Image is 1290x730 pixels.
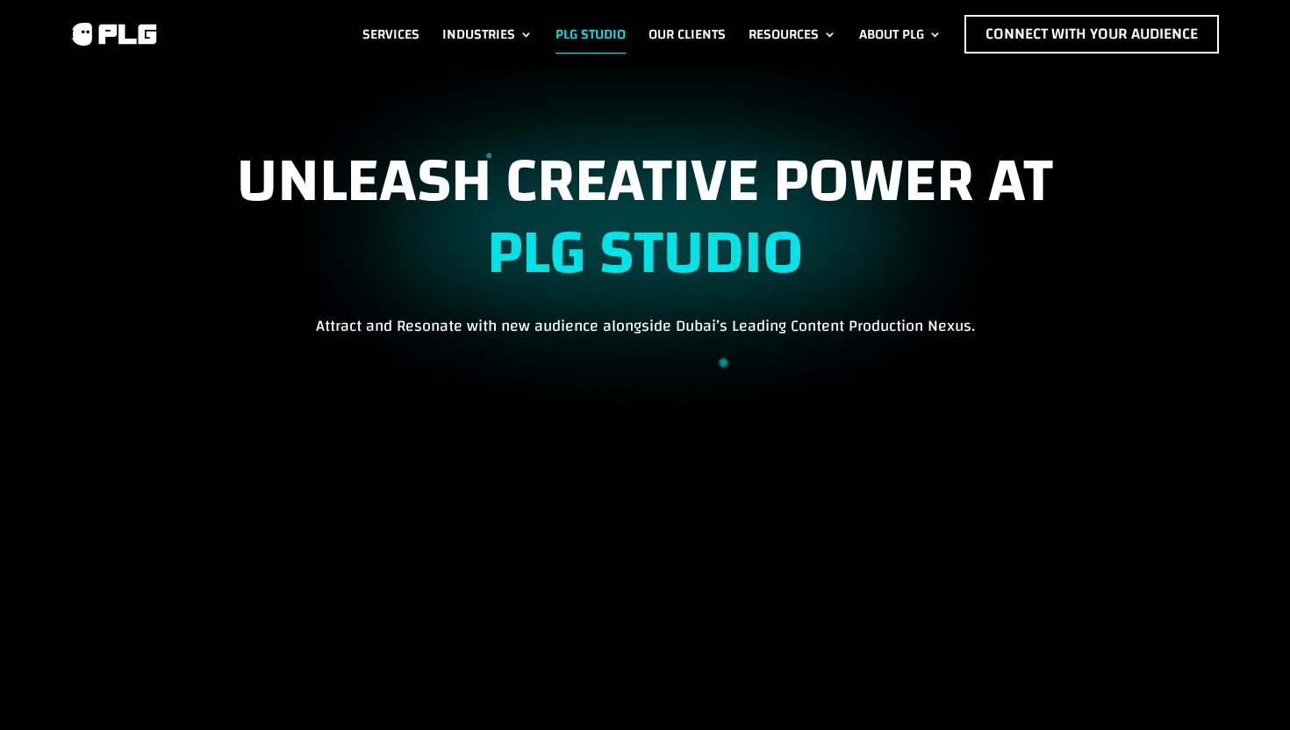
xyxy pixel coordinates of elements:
h1: UNLEASH CREATIVE POWER AT [69,146,1221,313]
p: Attract and Resonate with new audience alongside Dubai’s Leading Content Production Nexus. [69,313,1221,339]
a: Connect with Your Audience [964,15,1219,54]
a: Industries [442,15,533,54]
a: PLG Studio [555,15,626,54]
a: About PLG [859,15,942,54]
strong: PLG STUDIO [487,195,804,311]
a: Services [362,15,419,54]
a: Resources [749,15,836,54]
a: Our Clients [649,15,726,54]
